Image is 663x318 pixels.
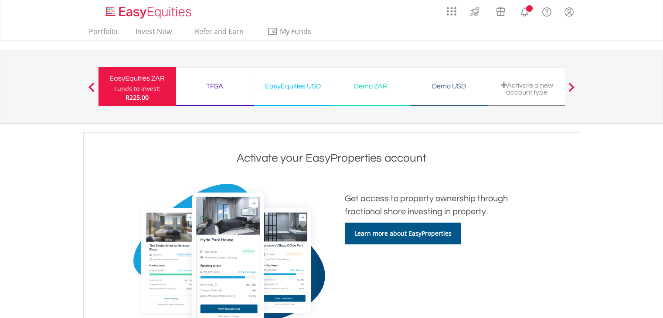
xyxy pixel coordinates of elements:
span: R225.00 [126,93,149,101]
img: grid-menu-icon.svg [447,7,456,16]
a: Vouchers [488,2,513,18]
a: Home page [102,2,195,20]
h2: Get access to property ownership through fractional share investing in property. [345,192,524,218]
a: Portfolio [85,27,121,41]
img: EasyEquities_Logo.png [104,5,195,20]
div: EasyEquities USD [259,80,326,92]
div: TFSA [181,80,248,92]
a: Invest Now [132,27,175,41]
div: Activate a new account type [493,81,561,96]
a: Notifications [513,2,536,20]
img: thrive-v2.svg [468,4,482,18]
a: Refer and Earn [186,27,253,41]
span: My Funds [267,26,324,37]
div: Demo ZAR [337,80,405,92]
a: AppsGrid [441,2,462,16]
div: Funds to invest: [114,85,160,93]
a: My Profile [558,2,580,21]
h1: Activate your EasyProperties account [86,150,578,166]
div: Demo USD [415,80,483,92]
img: vouchers-v2.svg [493,4,508,18]
span: Refer and Earn [195,27,244,36]
a: FAQ's and Support [536,2,558,20]
a: Learn more about EasyProperties [345,223,461,244]
div: EasyEquities ZAR [104,72,171,85]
